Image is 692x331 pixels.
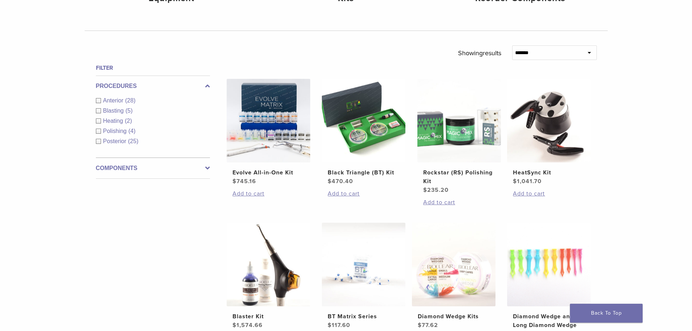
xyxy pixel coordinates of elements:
[458,45,501,61] p: Showing results
[417,79,501,162] img: Rockstar (RS) Polishing Kit
[328,322,350,329] bdi: 117.60
[418,322,438,329] bdi: 77.62
[513,178,517,185] span: $
[226,79,311,186] a: Evolve All-in-One KitEvolve All-in-One Kit $745.16
[103,118,125,124] span: Heating
[321,223,406,330] a: BT Matrix SeriesBT Matrix Series $117.60
[226,223,311,330] a: Blaster KitBlaster Kit $1,574.66
[328,178,332,185] span: $
[103,97,125,104] span: Anterior
[232,312,304,321] h2: Blaster Kit
[513,178,542,185] bdi: 1,041.70
[125,118,132,124] span: (2)
[103,108,126,114] span: Blasting
[418,312,490,321] h2: Diamond Wedge Kits
[322,223,405,306] img: BT Matrix Series
[513,189,585,198] a: Add to cart: “HeatSync Kit”
[423,168,495,186] h2: Rockstar (RS) Polishing Kit
[412,223,495,306] img: Diamond Wedge Kits
[513,312,585,330] h2: Diamond Wedge and Long Diamond Wedge
[328,168,400,177] h2: Black Triangle (BT) Kit
[423,198,495,207] a: Add to cart: “Rockstar (RS) Polishing Kit”
[128,128,135,134] span: (4)
[128,138,138,144] span: (25)
[232,322,236,329] span: $
[417,79,502,194] a: Rockstar (RS) Polishing KitRockstar (RS) Polishing Kit $235.20
[328,312,400,321] h2: BT Matrix Series
[232,178,236,185] span: $
[418,322,422,329] span: $
[321,79,406,186] a: Black Triangle (BT) KitBlack Triangle (BT) Kit $470.40
[412,223,496,330] a: Diamond Wedge KitsDiamond Wedge Kits $77.62
[570,304,643,323] a: Back To Top
[232,189,304,198] a: Add to cart: “Evolve All-in-One Kit”
[507,223,591,306] img: Diamond Wedge and Long Diamond Wedge
[227,79,310,162] img: Evolve All-in-One Kit
[232,322,263,329] bdi: 1,574.66
[507,79,591,162] img: HeatSync Kit
[328,189,400,198] a: Add to cart: “Black Triangle (BT) Kit”
[103,138,128,144] span: Posterior
[423,186,449,194] bdi: 235.20
[232,168,304,177] h2: Evolve All-in-One Kit
[103,128,129,134] span: Polishing
[507,79,591,186] a: HeatSync KitHeatSync Kit $1,041.70
[125,108,133,114] span: (5)
[513,168,585,177] h2: HeatSync Kit
[96,64,210,72] h4: Filter
[322,79,405,162] img: Black Triangle (BT) Kit
[96,164,210,173] label: Components
[232,178,256,185] bdi: 745.16
[328,322,332,329] span: $
[227,223,310,306] img: Blaster Kit
[96,82,210,90] label: Procedures
[125,97,135,104] span: (28)
[328,178,353,185] bdi: 470.40
[423,186,427,194] span: $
